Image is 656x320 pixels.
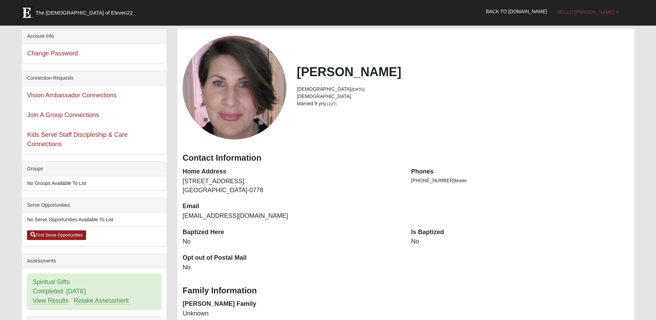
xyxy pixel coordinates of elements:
a: View Results [33,297,68,304]
a: Change Password [27,50,78,57]
li: No Groups Available To List [22,176,167,190]
li: [PHONE_NUMBER] [411,177,629,184]
small: (11/27) [325,102,336,106]
dt: Email [183,202,401,211]
li: [DEMOGRAPHIC_DATA] [297,93,629,100]
dt: Phones [411,167,629,176]
img: Eleven22 logo [20,6,34,20]
li: No Serve Opportunities Available To List [22,213,167,227]
div: Serve Opportunities [22,198,167,213]
a: Retake Assessment [74,297,129,304]
span: The [DEMOGRAPHIC_DATA] of Eleven22 [35,9,132,16]
h2: [PERSON_NAME] [297,64,629,79]
dt: Home Address [183,167,401,176]
a: Vision Ambassador Connections [27,92,117,99]
h3: Contact Information [183,153,629,163]
a: Kids Serve Staff Discipleship & Care Connections [27,131,128,148]
div: Assessments [22,254,167,268]
dd: No [183,263,401,272]
dt: Opt out of Postal Mail [183,254,401,263]
div: Spiritual Gifts Completed: [DATE] [27,274,161,309]
a: View Fullsize Photo [183,36,286,140]
div: Groups [22,162,167,176]
dd: No [411,237,629,246]
a: Back to [DOMAIN_NAME] [481,3,552,20]
dt: Is Baptized [411,228,629,237]
dt: Baptized Here [183,228,401,237]
div: Account Info [22,29,167,44]
small: ([DATE]) [351,87,365,91]
li: [DEMOGRAPHIC_DATA] [297,86,629,93]
li: Married 9 yrs [297,100,629,107]
a: Join A Group Connections [27,112,99,118]
dd: [EMAIL_ADDRESS][DOMAIN_NAME] [183,212,401,221]
h3: Family Information [183,286,629,296]
dd: [STREET_ADDRESS] [GEOGRAPHIC_DATA]-0778 [183,177,401,195]
dd: No [183,237,401,246]
dt: [PERSON_NAME] Family [183,300,401,309]
dd: Unknown [183,309,401,318]
span: Hello [PERSON_NAME] [557,9,615,15]
a: Find Serve Opportunities [27,230,86,240]
a: Hello [PERSON_NAME] [552,3,624,21]
a: The [DEMOGRAPHIC_DATA] of Eleven22 [16,2,155,20]
span: Mobile [455,178,467,183]
div: Connection Requests [22,71,167,86]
